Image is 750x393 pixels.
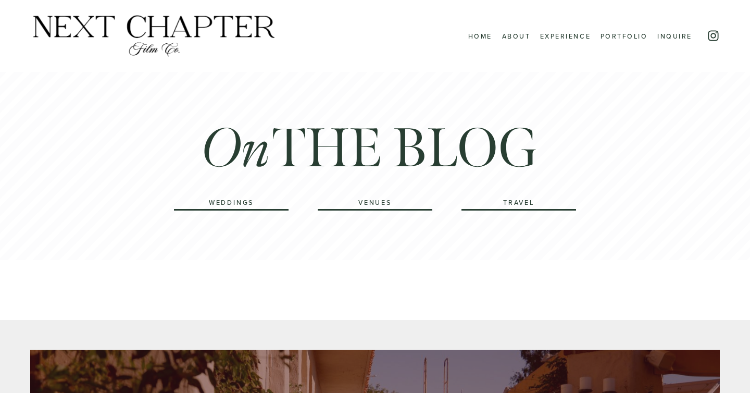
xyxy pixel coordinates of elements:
a: Instagram [707,29,720,42]
a: Weddings [174,195,289,210]
img: Next Chapter Film Co. [30,14,278,58]
h1: THE BLOG [203,121,537,177]
a: Home [468,29,492,42]
a: Inquire [657,29,692,42]
a: Experience [540,29,591,42]
a: Travel [461,195,577,210]
a: Portfolio [601,29,648,42]
em: On [203,115,272,184]
a: Venues [318,195,433,210]
a: About [502,29,531,42]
